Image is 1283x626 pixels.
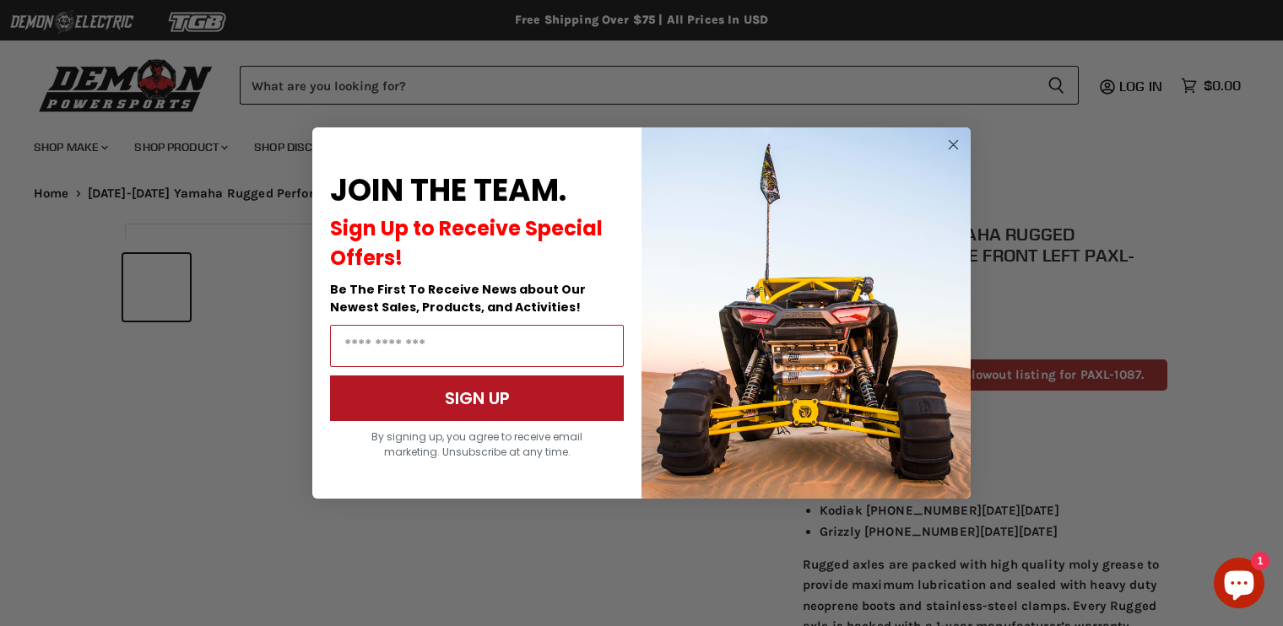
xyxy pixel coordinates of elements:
[641,127,971,499] img: a9095488-b6e7-41ba-879d-588abfab540b.jpeg
[371,429,582,459] span: By signing up, you agree to receive email marketing. Unsubscribe at any time.
[943,134,964,155] button: Close dialog
[330,325,624,367] input: Email Address
[330,214,603,272] span: Sign Up to Receive Special Offers!
[330,281,586,316] span: Be The First To Receive News about Our Newest Sales, Products, and Activities!
[1209,558,1269,613] inbox-online-store-chat: Shopify online store chat
[330,169,566,212] span: JOIN THE TEAM.
[330,375,624,421] button: SIGN UP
